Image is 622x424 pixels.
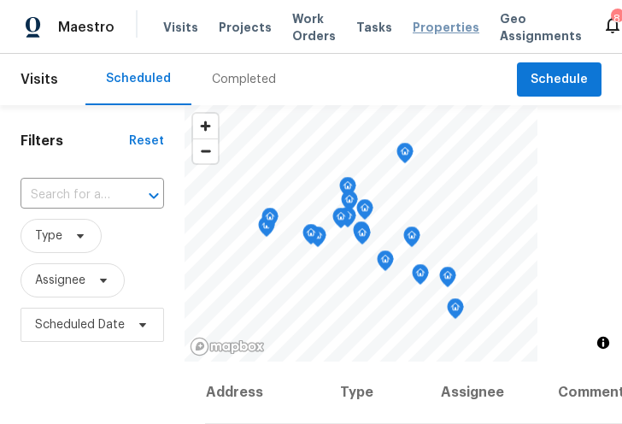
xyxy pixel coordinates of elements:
[339,177,356,203] div: Map marker
[58,19,114,36] span: Maestro
[35,227,62,244] span: Type
[396,143,414,169] div: Map marker
[339,207,356,233] div: Map marker
[21,132,129,150] h1: Filters
[500,10,582,44] span: Geo Assignments
[205,362,326,424] th: Address
[129,132,164,150] div: Reset
[517,62,601,97] button: Schedule
[593,333,613,353] button: Toggle attribution
[354,224,371,250] div: Map marker
[190,337,265,356] a: Mapbox homepage
[412,264,429,291] div: Map marker
[353,221,370,248] div: Map marker
[35,316,125,333] span: Scheduled Date
[302,224,320,250] div: Map marker
[193,138,218,163] button: Zoom out
[341,191,358,217] div: Map marker
[598,333,608,352] span: Toggle attribution
[193,114,218,138] button: Zoom in
[439,267,456,293] div: Map marker
[292,10,336,44] span: Work Orders
[261,208,279,234] div: Map marker
[427,362,544,424] th: Assignee
[212,71,276,88] div: Completed
[531,69,588,91] span: Schedule
[413,19,479,36] span: Properties
[403,227,420,253] div: Map marker
[193,139,218,163] span: Zoom out
[21,182,116,209] input: Search for an address...
[185,105,537,362] canvas: Map
[142,184,166,208] button: Open
[219,19,272,36] span: Projects
[326,362,427,424] th: Type
[106,70,171,87] div: Scheduled
[163,19,198,36] span: Visits
[377,250,394,277] div: Map marker
[356,199,373,226] div: Map marker
[447,298,464,325] div: Map marker
[356,21,392,33] span: Tasks
[21,61,58,98] span: Visits
[258,216,275,243] div: Map marker
[35,272,85,289] span: Assignee
[332,208,349,234] div: Map marker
